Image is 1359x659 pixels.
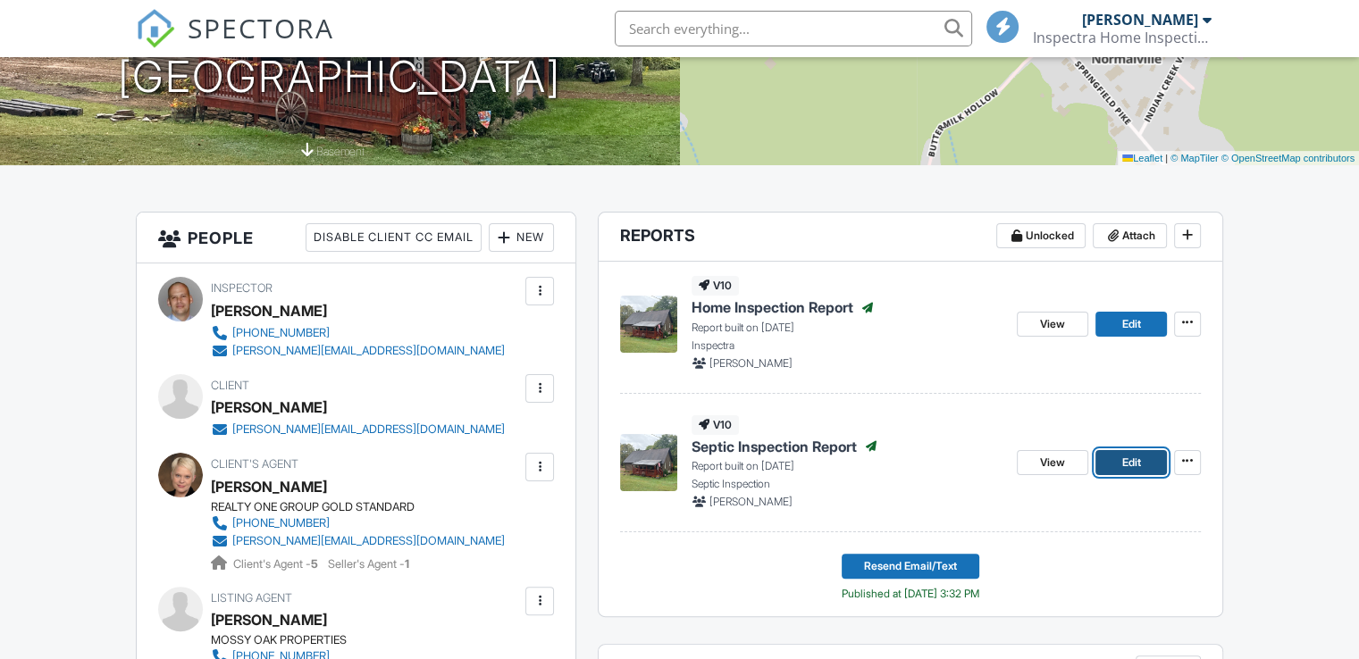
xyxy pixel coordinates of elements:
span: Inspector [211,281,273,295]
a: [PERSON_NAME][EMAIL_ADDRESS][DOMAIN_NAME] [211,421,505,438]
div: New [489,223,554,252]
h3: People [137,213,575,263]
a: © OpenStreetMap contributors [1221,153,1355,163]
span: Client's Agent - [233,557,321,571]
a: [PHONE_NUMBER] [211,514,505,532]
span: | [1165,153,1168,163]
div: MOSSY OAK PROPERTIES [211,633,431,647]
a: [PERSON_NAME] [211,606,327,633]
a: [PHONE_NUMBER] [211,324,505,342]
span: SPECTORA [188,9,334,46]
div: [PERSON_NAME] [211,394,327,421]
strong: 1 [405,557,409,571]
a: [PERSON_NAME] [211,473,327,500]
div: [PERSON_NAME] [211,297,327,324]
input: Search everything... [615,11,972,46]
div: [PHONE_NUMBER] [232,516,330,530]
a: Leaflet [1122,153,1162,163]
img: The Best Home Inspection Software - Spectora [136,9,175,48]
div: REALTY ONE GROUP GOLD STANDARD [211,500,519,514]
div: [PERSON_NAME][EMAIL_ADDRESS][DOMAIN_NAME] [232,534,505,548]
div: [PERSON_NAME][EMAIL_ADDRESS][DOMAIN_NAME] [232,344,505,358]
a: SPECTORA [136,24,334,62]
div: Disable Client CC Email [306,223,482,252]
span: Listing Agent [211,591,292,605]
span: Client's Agent [211,457,298,471]
div: [PHONE_NUMBER] [232,326,330,340]
span: basement [316,145,365,158]
a: © MapTiler [1170,153,1219,163]
div: Inspectra Home Inspections [1033,29,1212,46]
span: Client [211,379,249,392]
div: [PERSON_NAME][EMAIL_ADDRESS][DOMAIN_NAME] [232,422,505,437]
span: Seller's Agent - [328,557,409,571]
strong: 5 [311,557,318,571]
div: [PERSON_NAME] [1082,11,1198,29]
a: [PERSON_NAME][EMAIL_ADDRESS][DOMAIN_NAME] [211,532,505,550]
a: [PERSON_NAME][EMAIL_ADDRESS][DOMAIN_NAME] [211,342,505,360]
